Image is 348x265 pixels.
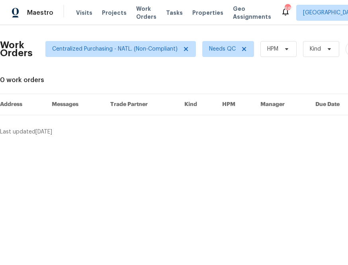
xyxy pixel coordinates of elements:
span: Centralized Purchasing - NATL. (Non-Compliant) [52,45,178,53]
th: Trade Partner [104,94,178,115]
span: Work Orders [136,5,156,21]
span: Needs QC [209,45,236,53]
span: Maestro [27,9,53,17]
th: HPM [216,94,254,115]
span: Tasks [166,10,183,16]
th: Kind [178,94,216,115]
span: HPM [267,45,278,53]
span: Visits [76,9,92,17]
span: Projects [102,9,127,17]
div: 687 [285,5,290,13]
span: Properties [192,9,223,17]
th: Manager [254,94,309,115]
span: Kind [310,45,321,53]
span: [DATE] [35,129,52,135]
th: Messages [45,94,104,115]
span: Geo Assignments [233,5,271,21]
